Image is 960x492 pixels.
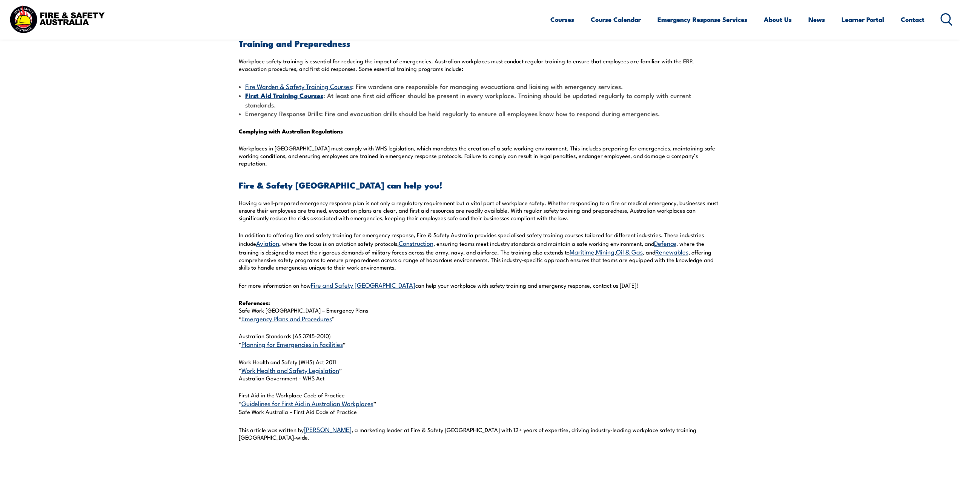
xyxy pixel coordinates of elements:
a: Guidelines for First Aid in Australian Workplaces [241,399,373,408]
p: This article was written by , a marketing leader at Fire & Safety [GEOGRAPHIC_DATA] with 12+ year... [239,425,722,441]
p: Work Health and Safety (WHS) Act 2011 “ ” Australian Government – WHS Act [239,358,722,382]
p: First Aid in the Workplace Code of Practice “ ” Safe Work Australia – First Aid Code of Practice [239,391,722,415]
a: Learner Portal [842,9,884,29]
a: Aviation [256,238,279,247]
p: Safe Work [GEOGRAPHIC_DATA] – Emergency Plans “ ” [239,299,722,323]
a: Construction [399,238,433,247]
strong: References: [239,298,270,307]
a: Courses [550,9,574,29]
a: Work Health and Safety Legislation [241,365,339,374]
p: Workplaces in [GEOGRAPHIC_DATA] must comply with WHS legislation, which mandates the creation of ... [239,144,722,167]
li: Emergency Response Drills: Fire and evacuation drills should be held regularly to ensure all empl... [239,109,722,118]
p: Workplace safety training is essential for reducing the impact of emergencies. Australian workpla... [239,57,722,72]
p: In addition to offering fire and safety training for emergency response, Fire & Safety Australia ... [239,231,722,271]
a: Course Calendar [591,9,641,29]
a: Mining [596,247,614,256]
a: Emergency Response Services [657,9,747,29]
a: Maritime [570,247,594,256]
a: Defence [654,238,676,247]
a: First Aid Training Courses [245,90,323,100]
a: Contact [901,9,925,29]
a: Renewables [655,247,688,256]
a: Emergency Plans and Procedures [241,314,332,323]
p: For more information on how can help your workplace with safety training and emergency response, ... [239,280,722,289]
p: Australian Standards (AS 3745-2010) “ ” [239,332,722,348]
a: Fire and Safety [GEOGRAPHIC_DATA] [311,280,415,289]
a: Oil & Gas [616,247,643,256]
h3: Fire & Safety [GEOGRAPHIC_DATA] can help you! [239,181,722,189]
li: : At least one first aid officer should be present in every workplace. Training should be updated... [239,91,722,109]
li: : Fire wardens are responsible for managing evacuations and liaising with emergency services. [239,82,722,91]
h3: Training and Preparedness [239,39,722,48]
p: Having a well-prepared emergency response plan is not only a regulatory requirement but a vital p... [239,199,722,222]
a: Fire Warden & Safety Training Courses [245,81,352,90]
a: [PERSON_NAME] [304,425,352,434]
a: Planning for Emergencies in Facilities [241,339,343,348]
a: News [808,9,825,29]
a: About Us [764,9,792,29]
strong: Complying with Australian Regulations [239,127,343,135]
